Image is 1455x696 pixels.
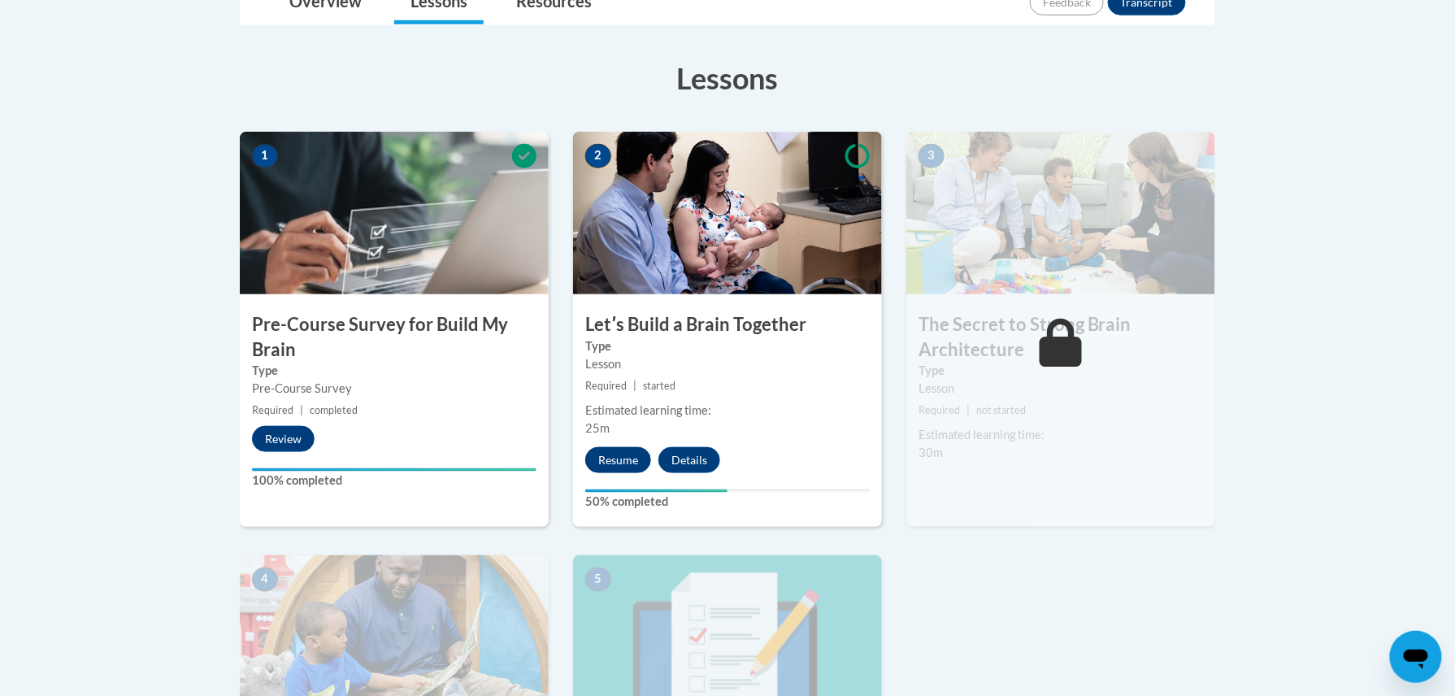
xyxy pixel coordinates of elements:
span: 1 [252,144,278,168]
div: Estimated learning time: [585,402,870,420]
div: Your progress [585,489,727,493]
span: | [966,404,970,416]
h3: Lessons [240,58,1215,98]
div: Estimated learning time: [919,426,1203,444]
span: | [633,380,636,392]
button: Review [252,426,315,452]
label: Type [252,362,536,380]
h3: Pre-Course Survey for Build My Brain [240,312,549,363]
span: Required [585,380,627,392]
div: Your progress [252,468,536,472]
span: 30m [919,446,943,459]
span: 5 [585,568,611,592]
div: Pre-Course Survey [252,380,536,398]
div: Lesson [919,380,1203,398]
label: Type [585,337,870,355]
button: Resume [585,447,651,473]
span: 3 [919,144,945,168]
label: 100% completed [252,472,536,489]
img: Course Image [573,132,882,294]
span: Required [252,404,293,416]
img: Course Image [240,132,549,294]
label: 50% completed [585,493,870,511]
h3: Letʹs Build a Brain Together [573,312,882,337]
span: 25m [585,421,610,435]
iframe: Button to launch messaging window [1390,631,1442,683]
button: Details [658,447,720,473]
h3: The Secret to Strong Brain Architecture [906,312,1215,363]
span: 4 [252,568,278,592]
span: Required [919,404,960,416]
img: Course Image [906,132,1215,294]
span: 2 [585,144,611,168]
span: not started [976,404,1026,416]
span: started [643,380,675,392]
label: Type [919,362,1203,380]
div: Lesson [585,355,870,373]
span: completed [310,404,358,416]
span: | [300,404,303,416]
